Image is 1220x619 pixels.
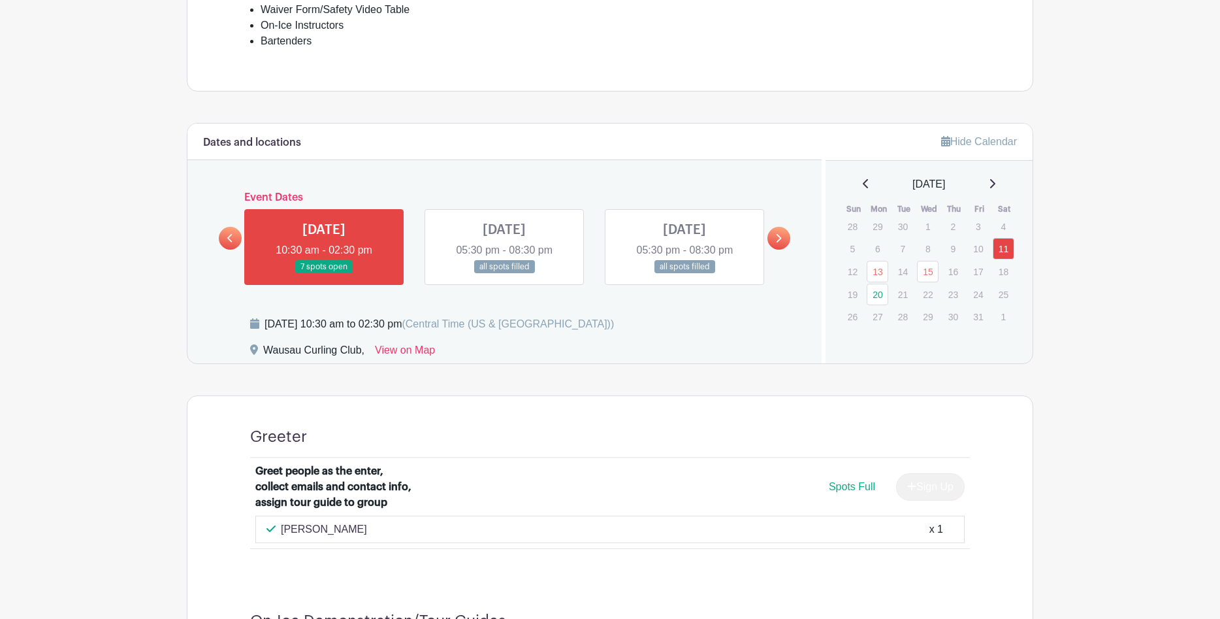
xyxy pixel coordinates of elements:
p: 23 [942,284,964,305]
p: 30 [892,216,914,237]
p: 24 [967,284,989,305]
h6: Event Dates [242,192,767,204]
a: View on Map [375,343,435,363]
a: 11 [993,238,1014,259]
p: 28 [892,307,914,327]
th: Mon [866,203,891,216]
p: 14 [892,261,914,282]
p: 5 [842,239,863,259]
div: Wausau Curling Club, [263,343,364,363]
div: Greet people as the enter, collect emails and contact info, assign tour guide to group [255,463,417,510]
th: Fri [967,203,992,216]
p: 17 [967,261,989,282]
p: 28 [842,216,863,237]
p: 30 [942,307,964,327]
a: Hide Calendar [941,136,1017,147]
span: Spots Full [829,481,875,492]
li: On-Ice Instructors [261,18,970,33]
p: 8 [917,239,939,259]
p: 31 [967,307,989,327]
p: 29 [867,216,888,237]
span: [DATE] [912,176,945,192]
a: 20 [867,284,888,305]
li: Bartenders [261,33,970,49]
p: [PERSON_NAME] [281,522,367,537]
div: [DATE] 10:30 am to 02:30 pm [265,316,614,332]
a: 15 [917,261,939,282]
th: Sun [841,203,867,216]
p: 9 [942,239,964,259]
th: Sat [992,203,1018,216]
p: 19 [842,284,863,305]
h4: Greeter [250,427,307,446]
h6: Dates and locations [203,137,301,149]
p: 25 [993,284,1014,305]
th: Thu [942,203,967,216]
p: 27 [867,307,888,327]
p: 18 [993,261,1014,282]
li: Waiver Form/Safety Video Table [261,2,970,18]
p: 3 [967,216,989,237]
span: (Central Time (US & [GEOGRAPHIC_DATA])) [402,318,614,329]
p: 10 [967,239,989,259]
p: 4 [993,216,1014,237]
p: 1 [917,216,939,237]
p: 16 [942,261,964,282]
p: 21 [892,284,914,305]
div: x 1 [929,522,943,537]
p: 7 [892,239,914,259]
p: 1 [993,307,1014,327]
p: 29 [917,307,939,327]
p: 26 [842,307,863,327]
th: Wed [916,203,942,216]
a: 13 [867,261,888,282]
th: Tue [891,203,917,216]
p: 12 [842,261,863,282]
p: 6 [867,239,888,259]
p: 2 [942,216,964,237]
p: 22 [917,284,939,305]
